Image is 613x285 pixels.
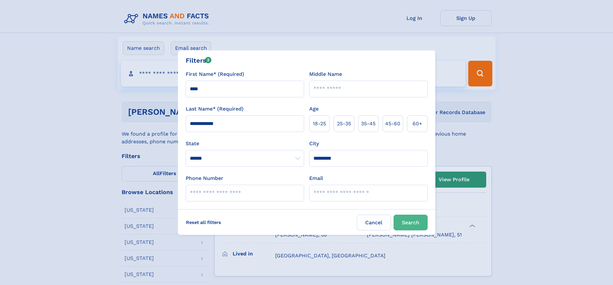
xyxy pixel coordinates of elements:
label: Last Name* (Required) [186,105,244,113]
label: Reset all filters [182,215,225,230]
label: Cancel [357,215,391,230]
label: Age [309,105,319,113]
button: Search [394,215,428,230]
span: 60+ [413,120,422,128]
label: City [309,140,319,147]
span: 18‑25 [313,120,326,128]
label: First Name* (Required) [186,70,244,78]
span: 25‑35 [337,120,351,128]
span: 45‑60 [385,120,400,128]
label: State [186,140,304,147]
label: Middle Name [309,70,342,78]
span: 35‑45 [361,120,376,128]
label: Phone Number [186,174,223,182]
label: Email [309,174,323,182]
div: Filters [186,56,212,65]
